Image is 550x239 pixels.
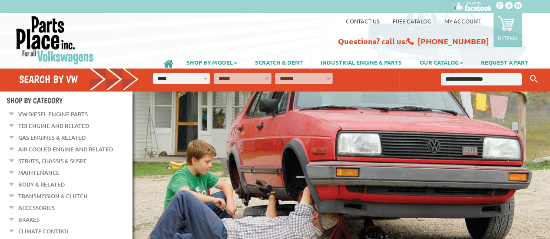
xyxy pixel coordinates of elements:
[18,226,70,237] a: Climate Control
[18,120,89,131] a: TDI Engine and Related
[393,17,431,25] a: Free Catalog
[178,55,246,69] a: SHOP BY MODEL
[498,34,517,42] p: 0 items
[7,96,133,105] h4: Shop By Category
[494,13,522,47] a: 0 items
[527,72,540,86] button: Keyword Search
[18,202,55,213] a: Accessories
[18,167,60,178] a: Maintenance
[18,190,87,202] a: Transmission & Clutch
[18,144,113,155] a: Air Cooled Engine and Related
[472,55,537,69] a: REQUEST A PART
[312,55,411,69] a: INDUSTRIAL ENGINE & PARTS
[19,73,139,85] h4: Search by VW
[18,179,65,190] a: Body & Related
[18,214,40,225] a: Brakes
[18,132,86,143] a: Gas Engines & Related
[411,55,472,69] a: OUR CATALOG
[15,15,95,65] img: Parts Place Inc!
[246,55,311,69] a: SCRATCH & DENT
[346,17,380,25] a: Contact us
[18,155,91,167] a: Struts, Chassis & Suspe...
[18,108,88,120] a: VW Diesel Engine Parts
[444,17,480,25] a: My Account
